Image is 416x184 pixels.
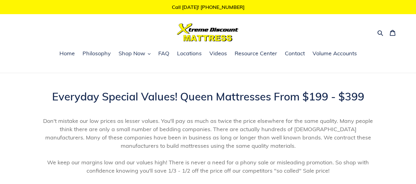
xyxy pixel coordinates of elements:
[52,90,364,103] span: Everyday Special Values! Queen Mattresses From $199 - $399
[79,49,114,58] a: Philosophy
[59,50,75,57] span: Home
[119,50,145,57] span: Shop Now
[56,49,78,58] a: Home
[285,50,305,57] span: Contact
[206,49,230,58] a: Videos
[155,49,172,58] a: FAQ
[282,49,308,58] a: Contact
[158,50,169,57] span: FAQ
[47,159,369,174] span: We keep our margins low and our values high! There is never a need for a phony sale or misleading...
[209,50,227,57] span: Videos
[115,49,154,58] button: Shop Now
[313,50,357,57] span: Volume Accounts
[83,50,111,57] span: Philosophy
[177,50,202,57] span: Locations
[177,23,239,41] img: Xtreme Discount Mattress
[309,49,360,58] a: Volume Accounts
[232,49,280,58] a: Resource Center
[43,117,373,149] span: Don't mistake our low prices as lesser values. You'll pay as much as twice the price elsewhere fo...
[174,49,205,58] a: Locations
[235,50,277,57] span: Resource Center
